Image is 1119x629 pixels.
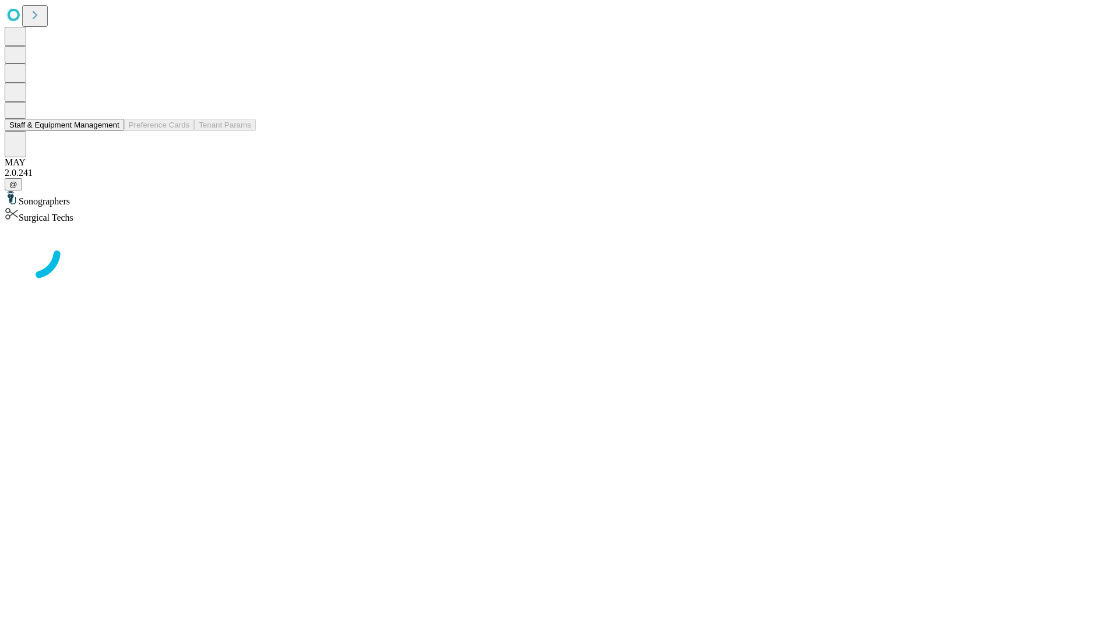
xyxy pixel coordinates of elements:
[5,119,124,131] button: Staff & Equipment Management
[9,180,17,189] span: @
[194,119,256,131] button: Tenant Params
[124,119,194,131] button: Preference Cards
[5,207,1114,223] div: Surgical Techs
[5,178,22,190] button: @
[5,168,1114,178] div: 2.0.241
[5,190,1114,207] div: Sonographers
[5,157,1114,168] div: MAY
